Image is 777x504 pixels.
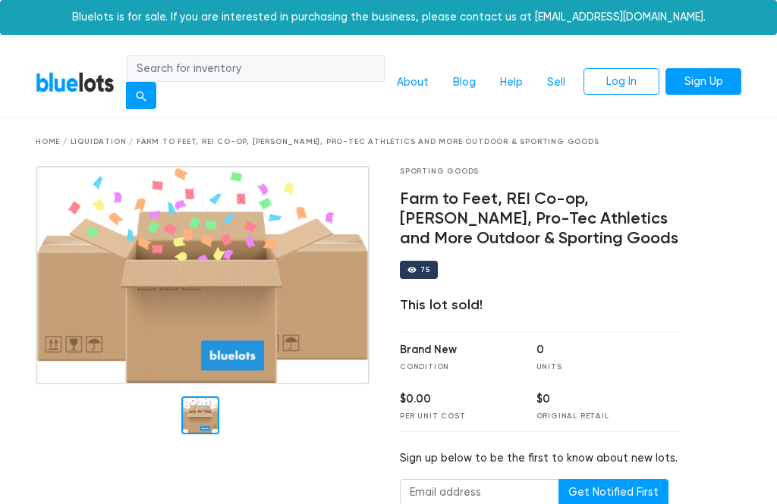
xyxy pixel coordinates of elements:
[665,68,741,95] a: Sign Up
[36,136,741,148] div: Home / Liquidation / Farm to Feet, REI Co-op, [PERSON_NAME], Pro-Tec Athletics and More Outdoor &...
[400,450,681,467] div: Sign up below to be the first to know about new lots.
[400,297,681,314] div: This lot sold!
[400,189,681,249] h4: Farm to Feet, REI Co-op, [PERSON_NAME], Pro-Tec Athletics and More Outdoor & Sporting Goods
[420,266,430,274] div: 75
[584,68,659,95] a: Log In
[385,68,441,97] a: About
[400,166,681,177] div: Sporting Goods
[400,342,514,358] div: Brand New
[400,362,514,373] div: Condition
[36,71,115,93] a: BlueLots
[536,342,650,358] div: 0
[535,68,577,97] a: Sell
[400,391,514,408] div: $0.00
[127,55,385,83] input: Search for inventory
[536,391,650,408] div: $0
[536,362,650,373] div: Units
[441,68,488,97] a: Blog
[488,68,535,97] a: Help
[536,411,650,422] div: Original Retail
[400,411,514,422] div: Per Unit Cost
[36,166,370,384] img: box_graphic.png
